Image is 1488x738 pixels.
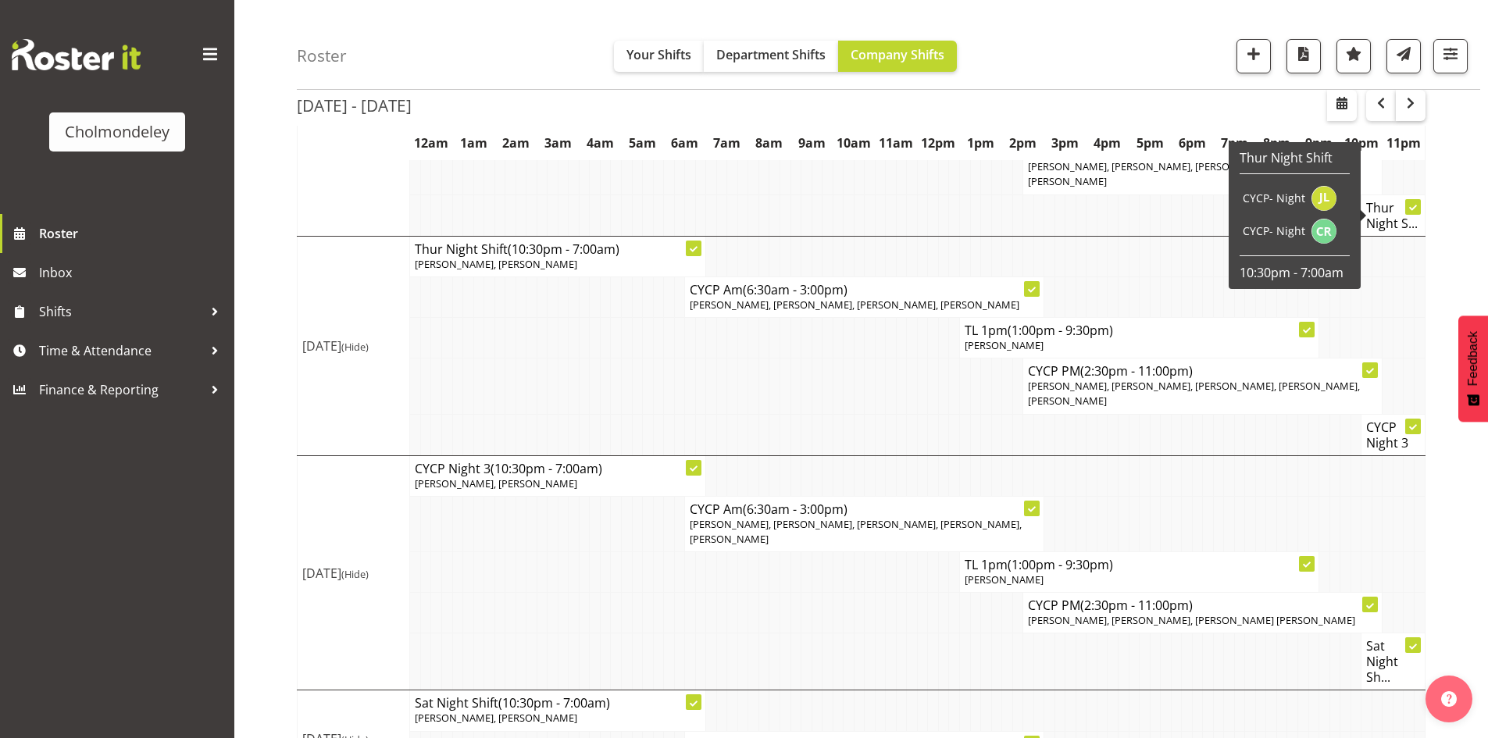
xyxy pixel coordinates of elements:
[1311,219,1336,244] img: carole-rodden5068.jpg
[690,282,1039,298] h4: CYCP Am
[1366,419,1420,451] h4: CYCP Night 3
[1311,186,1336,211] img: jay-lowe9524.jpg
[39,261,227,284] span: Inbox
[1236,39,1271,73] button: Add a new shift
[790,125,833,161] th: 9am
[491,460,602,477] span: (10:30pm - 7:00am)
[297,95,412,116] h2: [DATE] - [DATE]
[579,125,621,161] th: 4am
[452,125,494,161] th: 1am
[622,125,664,161] th: 5am
[12,39,141,70] img: Rosterit website logo
[1240,150,1350,166] h6: Thur Night Shift
[415,695,701,711] h4: Sat Night Shift
[298,455,410,690] td: [DATE]
[851,46,944,63] span: Company Shifts
[965,338,1044,352] span: [PERSON_NAME]
[1044,125,1087,161] th: 3pm
[965,572,1044,586] span: [PERSON_NAME]
[1386,39,1421,73] button: Send a list of all shifts for the selected filtered period to all rostered employees.
[1008,556,1113,573] span: (1:00pm - 9:30pm)
[1366,200,1420,231] h4: Thur Night S...
[1087,125,1129,161] th: 4pm
[1028,379,1360,408] span: [PERSON_NAME], [PERSON_NAME], [PERSON_NAME], [PERSON_NAME], [PERSON_NAME]
[706,125,748,161] th: 7am
[498,694,610,711] span: (10:30pm - 7:00am)
[1327,90,1357,121] button: Select a specific date within the roster.
[1002,125,1044,161] th: 2pm
[748,125,790,161] th: 8am
[508,241,619,258] span: (10:30pm - 7:00am)
[39,339,203,362] span: Time & Attendance
[716,46,826,63] span: Department Shifts
[626,46,691,63] span: Your Shifts
[1240,215,1308,248] td: CYCP- Night
[410,125,452,161] th: 12am
[875,125,917,161] th: 11am
[297,47,347,65] h4: Roster
[1458,316,1488,422] button: Feedback - Show survey
[1255,125,1297,161] th: 8pm
[1080,597,1193,614] span: (2:30pm - 11:00pm)
[690,517,1022,546] span: [PERSON_NAME], [PERSON_NAME], [PERSON_NAME], [PERSON_NAME], [PERSON_NAME]
[1298,125,1340,161] th: 9pm
[1028,363,1377,379] h4: CYCP PM
[415,257,577,271] span: [PERSON_NAME], [PERSON_NAME]
[415,711,577,725] span: [PERSON_NAME], [PERSON_NAME]
[341,340,369,354] span: (Hide)
[965,323,1314,338] h4: TL 1pm
[298,236,410,455] td: [DATE]
[743,501,847,518] span: (6:30am - 3:00pm)
[1240,264,1350,281] p: 10:30pm - 7:00am
[39,378,203,401] span: Finance & Reporting
[1028,597,1377,613] h4: CYCP PM
[1080,362,1193,380] span: (2:30pm - 11:00pm)
[1441,691,1457,707] img: help-xxl-2.png
[690,298,1019,312] span: [PERSON_NAME], [PERSON_NAME], [PERSON_NAME], [PERSON_NAME]
[1466,331,1480,386] span: Feedback
[39,300,203,323] span: Shifts
[1240,182,1308,215] td: CYCP- Night
[1366,638,1420,685] h4: Sat Night Sh...
[838,41,957,72] button: Company Shifts
[1171,125,1213,161] th: 6pm
[341,567,369,581] span: (Hide)
[614,41,704,72] button: Your Shifts
[917,125,959,161] th: 12pm
[704,41,838,72] button: Department Shifts
[1028,159,1360,188] span: [PERSON_NAME], [PERSON_NAME], [PERSON_NAME], [PERSON_NAME], [PERSON_NAME]
[39,222,227,245] span: Roster
[415,241,701,257] h4: Thur Night Shift
[537,125,579,161] th: 3am
[833,125,875,161] th: 10am
[1433,39,1468,73] button: Filter Shifts
[690,501,1039,517] h4: CYCP Am
[494,125,537,161] th: 2am
[965,557,1314,572] h4: TL 1pm
[415,476,577,490] span: [PERSON_NAME], [PERSON_NAME]
[664,125,706,161] th: 6am
[1340,125,1383,161] th: 10pm
[1383,125,1426,161] th: 11pm
[1336,39,1371,73] button: Highlight an important date within the roster.
[415,461,701,476] h4: CYCP Night 3
[743,281,847,298] span: (6:30am - 3:00pm)
[1286,39,1321,73] button: Download a PDF of the roster according to the set date range.
[1028,613,1355,627] span: [PERSON_NAME], [PERSON_NAME], [PERSON_NAME] [PERSON_NAME]
[960,125,1002,161] th: 1pm
[1129,125,1171,161] th: 5pm
[65,120,169,144] div: Cholmondeley
[1008,322,1113,339] span: (1:00pm - 9:30pm)
[1213,125,1255,161] th: 7pm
